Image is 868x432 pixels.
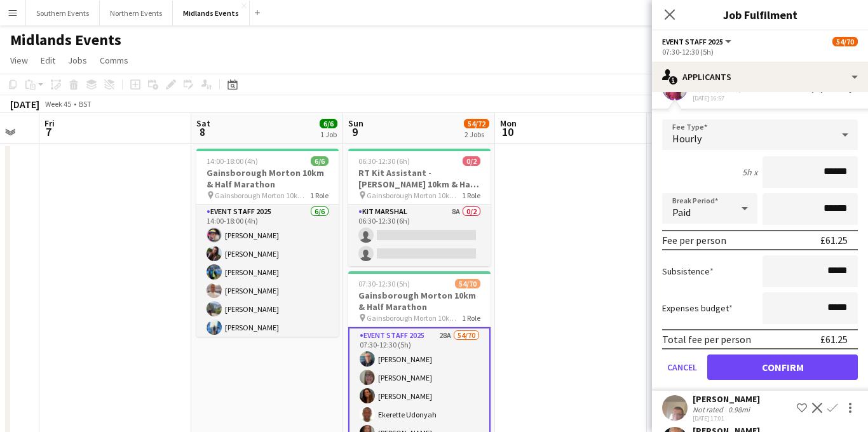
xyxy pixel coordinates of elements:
button: Cancel [662,354,702,380]
div: 07:30-12:30 (5h) [662,47,858,57]
span: 06:30-12:30 (6h) [358,156,410,166]
span: Edit [41,55,55,66]
span: 14:00-18:00 (4h) [207,156,258,166]
span: Gainsborough Morton 10km & Half Marathon SET UP [215,191,310,200]
h3: Job Fulfilment [652,6,868,23]
div: [DATE] 17:01 [693,414,760,422]
span: Sat [196,118,210,129]
h3: Gainsborough Morton 10km & Half Marathon [196,167,339,190]
button: Midlands Events [173,1,250,25]
label: Subsistence [662,266,714,277]
button: Confirm [707,354,858,380]
div: 2 Jobs [465,130,489,139]
a: Edit [36,52,60,69]
h1: Midlands Events [10,30,121,50]
div: Fee per person [662,234,726,246]
div: 5h x [742,166,757,178]
span: 0/2 [463,156,480,166]
span: Hourly [672,132,702,145]
button: Event Staff 2025 [662,37,733,46]
span: Week 45 [42,99,74,109]
button: Northern Events [100,1,173,25]
label: Expenses budget [662,302,733,314]
span: Event Staff 2025 [662,37,723,46]
span: 6/6 [320,119,337,128]
span: Jobs [68,55,87,66]
span: 7 [43,125,55,139]
h3: Gainsborough Morton 10km & Half Marathon [348,290,491,313]
span: 07:30-12:30 (5h) [358,279,410,288]
span: Paid [672,206,691,219]
span: Gainsborough Morton 10km & Half Marathon [367,191,462,200]
div: Applicants [652,62,868,92]
span: 6/6 [311,156,329,166]
span: View [10,55,28,66]
span: Fri [44,118,55,129]
div: Total fee per person [662,333,751,346]
app-job-card: 06:30-12:30 (6h)0/2RT Kit Assistant - [PERSON_NAME] 10km & Half Marathon Gainsborough Morton 10km... [348,149,491,266]
div: £61.25 [820,234,848,246]
div: [PERSON_NAME] [693,393,760,405]
span: 10 [498,125,517,139]
div: 0.98mi [726,405,752,414]
app-job-card: 14:00-18:00 (4h)6/6Gainsborough Morton 10km & Half Marathon Gainsborough Morton 10km & Half Marat... [196,149,339,337]
div: Not rated [693,405,726,414]
span: 1 Role [462,313,480,323]
span: Mon [500,118,517,129]
span: 1 Role [310,191,329,200]
span: 54/70 [832,37,858,46]
div: [DATE] [10,98,39,111]
span: Comms [100,55,128,66]
a: Comms [95,52,133,69]
span: 54/72 [464,119,489,128]
app-card-role: Kit Marshal8A0/206:30-12:30 (6h) [348,205,491,266]
span: 11 [650,125,667,139]
a: Jobs [63,52,92,69]
app-card-role: Event Staff 20256/614:00-18:00 (4h)[PERSON_NAME][PERSON_NAME][PERSON_NAME][PERSON_NAME][PERSON_NA... [196,205,339,340]
a: View [5,52,33,69]
h3: RT Kit Assistant - [PERSON_NAME] 10km & Half Marathon [348,167,491,190]
span: Gainsborough Morton 10km & Half Marathon [367,313,462,323]
span: Sun [348,118,363,129]
div: BST [79,99,92,109]
span: 1 Role [462,191,480,200]
span: 54/70 [455,279,480,288]
div: £61.25 [820,333,848,346]
div: [DATE] 16:57 [693,94,760,102]
button: Southern Events [26,1,100,25]
span: 8 [194,125,210,139]
div: 1 Job [320,130,337,139]
span: 9 [346,125,363,139]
